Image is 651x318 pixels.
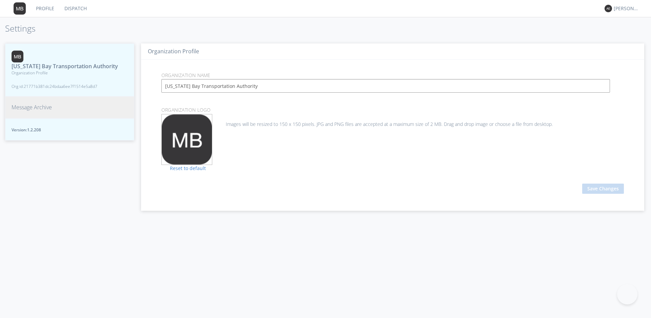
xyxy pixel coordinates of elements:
[614,5,639,12] div: [PERSON_NAME]
[161,79,610,93] input: Enter Organization Name
[12,83,118,89] span: Org id: 21771b381dc24bdaa6ee7f1514e5a8d7
[12,62,118,70] span: [US_STATE] Bay Transportation Authority
[5,43,134,97] button: [US_STATE] Bay Transportation AuthorityOrganization ProfileOrg id:21771b381dc24bdaa6ee7f1514e5a8d7
[12,104,52,111] span: Message Archive
[12,51,23,62] img: 373638.png
[14,2,26,15] img: 373638.png
[12,127,128,133] span: Version: 1.2.208
[161,114,624,128] div: Images will be resized to 150 x 150 pixels. JPG and PNG files are accepted at a maximum size of 2...
[161,165,206,171] a: Reset to default
[5,118,134,141] button: Version:1.2.208
[5,96,134,118] button: Message Archive
[12,70,118,76] span: Organization Profile
[582,184,624,194] button: Save Changes
[162,114,212,165] img: 373638.png
[148,49,637,55] h3: Organization Profile
[605,5,612,12] img: 373638.png
[617,284,637,304] iframe: Toggle Customer Support
[156,72,629,79] p: Organization Name
[156,106,629,114] p: Organization Logo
